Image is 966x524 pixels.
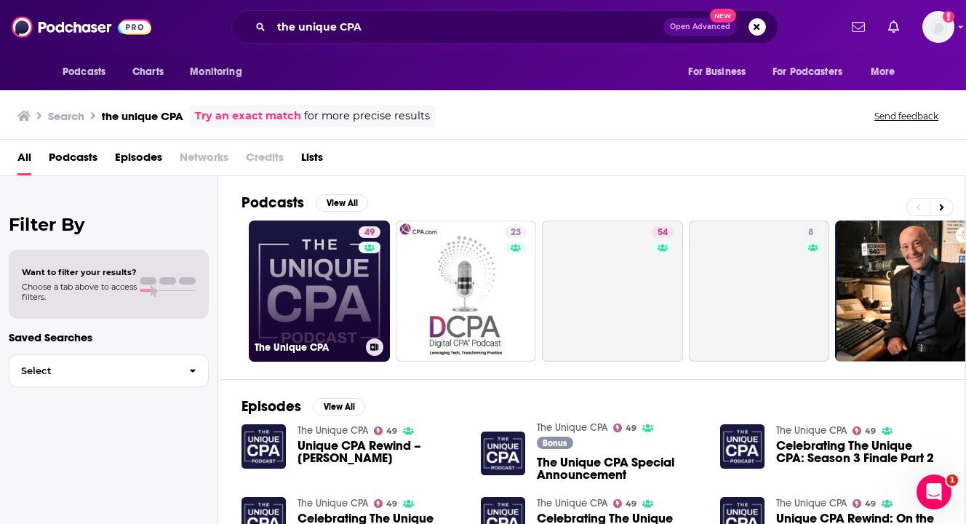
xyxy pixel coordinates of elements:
[246,146,284,175] span: Credits
[115,146,162,175] a: Episodes
[298,440,463,464] a: Unique CPA Rewind – Josh Lance
[689,221,830,362] a: 8
[846,15,871,39] a: Show notifications dropdown
[543,439,567,448] span: Bonus
[9,214,209,235] h2: Filter By
[52,58,124,86] button: open menu
[304,108,430,124] span: for more precise results
[12,13,151,41] img: Podchaser - Follow, Share and Rate Podcasts
[123,58,172,86] a: Charts
[773,62,842,82] span: For Podcasters
[242,194,368,212] a: PodcastsView All
[195,108,301,124] a: Try an exact match
[505,226,527,238] a: 23
[537,456,703,481] a: The Unique CPA Special Announcement
[808,226,813,240] span: 8
[255,341,360,354] h3: The Unique CPA
[946,475,958,486] span: 1
[652,226,674,238] a: 54
[359,226,380,238] a: 49
[613,499,637,508] a: 49
[298,497,368,509] a: The Unique CPA
[242,397,301,416] h2: Episodes
[870,110,943,122] button: Send feedback
[663,18,737,36] button: Open AdvancedNew
[542,221,683,362] a: 54
[180,58,260,86] button: open menu
[49,146,97,175] a: Podcasts
[364,226,375,240] span: 49
[853,426,877,435] a: 49
[678,58,764,86] button: open menu
[865,501,876,507] span: 49
[670,23,730,31] span: Open Advanced
[626,501,636,507] span: 49
[776,440,942,464] a: Celebrating The Unique CPA: Season 3 Finale Part 2
[626,425,636,432] span: 49
[386,428,397,434] span: 49
[537,421,607,434] a: The Unique CPA
[871,62,895,82] span: More
[301,146,323,175] a: Lists
[613,424,637,432] a: 49
[231,10,778,44] div: Search podcasts, credits, & more...
[537,497,607,509] a: The Unique CPA
[882,15,905,39] a: Show notifications dropdown
[710,9,736,23] span: New
[374,499,398,508] a: 49
[298,424,368,437] a: The Unique CPA
[48,109,84,123] h3: Search
[249,221,390,362] a: 49The Unique CPA
[316,194,368,212] button: View All
[853,499,877,508] a: 49
[720,424,765,469] img: Celebrating The Unique CPA: Season 3 Finale Part 2
[63,62,105,82] span: Podcasts
[511,226,521,240] span: 23
[190,62,242,82] span: Monitoring
[22,282,137,302] span: Choose a tab above to access filters.
[865,428,876,434] span: 49
[22,267,137,277] span: Want to filter your results?
[922,11,954,43] span: Logged in as AparnaKulkarni
[776,497,847,509] a: The Unique CPA
[242,397,365,416] a: EpisodesView All
[481,432,525,476] img: The Unique CPA Special Announcement
[386,501,397,507] span: 49
[132,62,164,82] span: Charts
[802,226,819,238] a: 8
[9,366,177,376] span: Select
[180,146,228,175] span: Networks
[9,330,209,344] p: Saved Searches
[313,398,365,416] button: View All
[943,11,954,23] svg: Add a profile image
[17,146,31,175] a: All
[922,11,954,43] button: Show profile menu
[776,424,847,437] a: The Unique CPA
[861,58,914,86] button: open menu
[9,354,209,387] button: Select
[917,475,951,509] iframe: Intercom live chat
[298,440,463,464] span: Unique CPA Rewind – [PERSON_NAME]
[763,58,863,86] button: open menu
[396,221,537,362] a: 23
[242,194,304,212] h2: Podcasts
[922,11,954,43] img: User Profile
[658,226,668,240] span: 54
[688,62,746,82] span: For Business
[102,109,183,123] h3: the unique CPA
[374,426,398,435] a: 49
[242,424,286,469] img: Unique CPA Rewind – Josh Lance
[271,15,663,39] input: Search podcasts, credits, & more...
